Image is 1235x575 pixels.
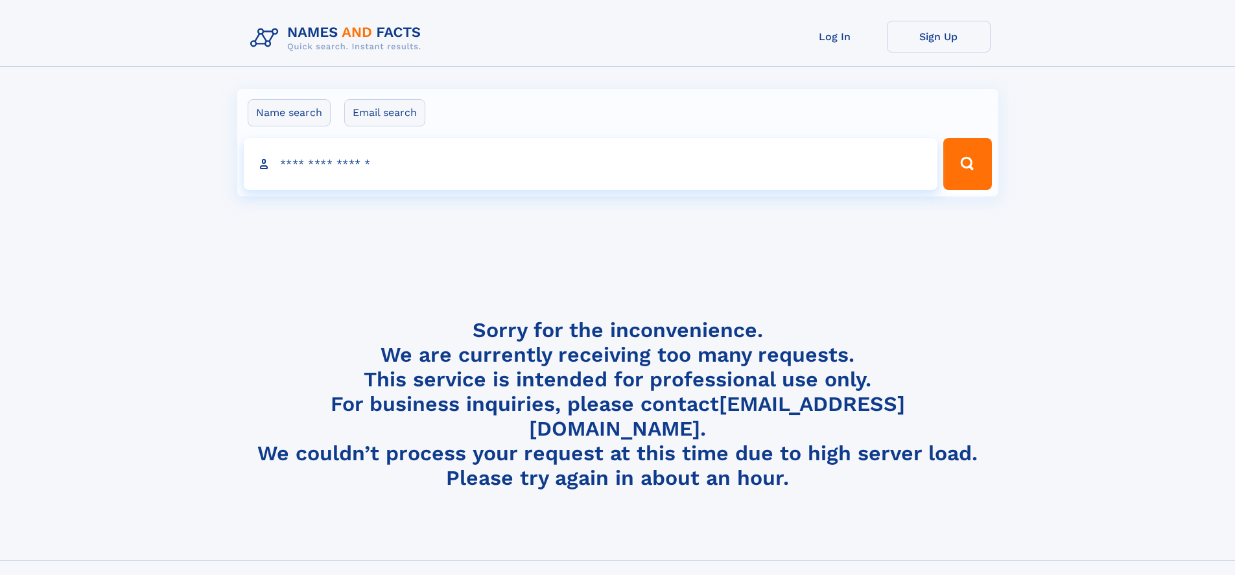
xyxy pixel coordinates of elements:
[529,392,905,441] a: [EMAIL_ADDRESS][DOMAIN_NAME]
[245,318,991,491] h4: Sorry for the inconvenience. We are currently receiving too many requests. This service is intend...
[783,21,887,53] a: Log In
[244,138,938,190] input: search input
[248,99,331,126] label: Name search
[887,21,991,53] a: Sign Up
[245,21,432,56] img: Logo Names and Facts
[344,99,425,126] label: Email search
[943,138,991,190] button: Search Button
